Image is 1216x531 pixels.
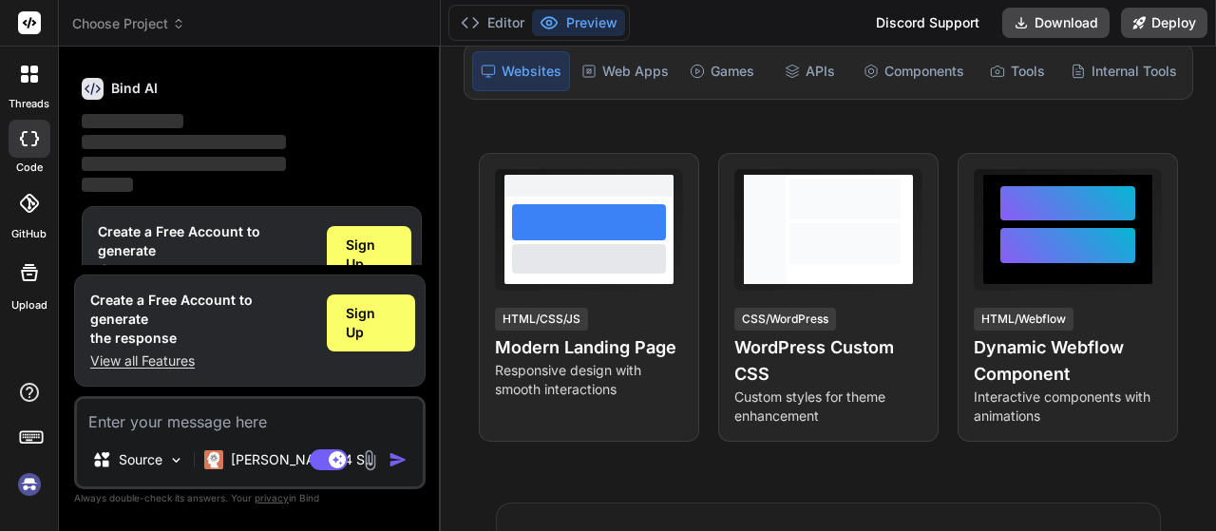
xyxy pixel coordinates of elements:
div: Components [856,51,972,91]
button: Preview [532,9,625,36]
h4: Dynamic Webflow Component [974,334,1162,388]
label: GitHub [11,226,47,242]
span: ‌ [82,135,286,149]
div: Internal Tools [1063,51,1185,91]
label: Upload [11,297,47,313]
span: Choose Project [72,14,185,33]
p: [PERSON_NAME] 4 S.. [231,450,372,469]
p: Custom styles for theme enhancement [734,388,922,426]
span: Sign Up [346,304,396,342]
h6: Bind AI [111,79,158,98]
p: Always double-check its answers. Your in Bind [74,489,426,507]
div: Games [680,51,764,91]
p: View all Features [90,351,312,370]
button: Editor [453,9,532,36]
h1: Create a Free Account to generate the response [90,291,312,348]
p: Responsive design with smooth interactions [495,361,683,399]
img: Claude 4 Sonnet [204,450,223,469]
p: Source [119,450,162,469]
label: threads [9,96,49,112]
div: HTML/CSS/JS [495,308,588,331]
button: Download [1002,8,1110,38]
div: Tools [976,51,1059,91]
h4: Modern Landing Page [495,334,683,361]
div: CSS/WordPress [734,308,836,331]
h4: WordPress Custom CSS [734,334,922,388]
img: Pick Models [168,452,184,468]
span: privacy [255,492,289,503]
h1: Create a Free Account to generate the response [98,222,312,279]
label: code [16,160,43,176]
div: Websites [472,51,570,91]
div: Discord Support [864,8,991,38]
p: Interactive components with animations [974,388,1162,426]
div: Web Apps [574,51,676,91]
img: icon [389,450,408,469]
img: attachment [359,449,381,471]
button: Deploy [1121,8,1207,38]
span: ‌ [82,114,183,128]
span: ‌ [82,157,286,171]
div: HTML/Webflow [974,308,1073,331]
span: ‌ [82,178,133,192]
div: APIs [768,51,851,91]
span: Sign Up [346,236,392,274]
img: signin [13,468,46,501]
